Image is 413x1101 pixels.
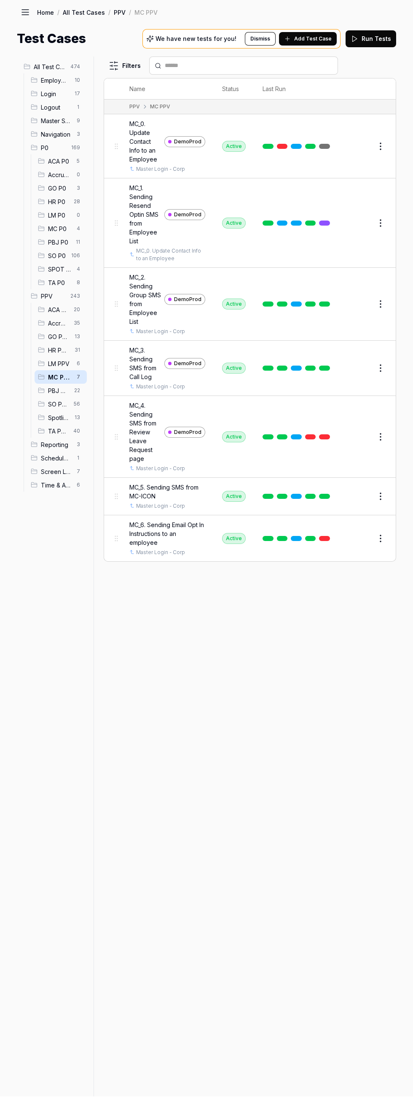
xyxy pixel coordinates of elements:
[27,294,87,307] div: Drag to reorderPPV243
[48,175,72,184] span: Accruals P0
[129,188,161,250] span: MC_1. Sending Resend Optin SMS from Employee List
[129,525,205,552] span: MC_6. Sending Email Opt In Instructions to an employee
[129,350,161,386] span: MC_3. Sending SMS from Call Log
[70,309,83,319] span: 20
[73,471,83,481] span: 7
[73,444,83,454] span: 3
[67,296,83,306] span: 243
[70,431,83,441] span: 40
[294,40,332,47] span: Add Test Case
[136,170,185,178] a: Master Login - Corp
[48,404,69,413] span: SO PPV
[71,390,83,400] span: 22
[72,242,83,252] span: 11
[57,13,59,21] div: /
[27,92,87,105] div: Drag to reorderLogin17
[48,364,72,373] span: LM PPV
[71,93,83,103] span: 17
[71,336,83,346] span: 13
[27,483,87,496] div: Drag to reorderTime & Attendance6
[48,256,66,265] span: SO P0
[48,377,72,386] span: MC PPV
[222,303,246,314] div: Active
[35,159,87,172] div: Drag to reorderACA P05
[129,13,131,21] div: /
[174,364,201,372] span: DemoProd
[73,485,83,495] span: 6
[27,118,87,132] div: Drag to reorderMaster Schedule9
[48,229,72,238] span: MC P0
[48,269,72,278] span: SPOT P0
[41,135,72,143] span: Navigation
[104,482,396,520] tr: MC_5. Sending SMS from MC-ICONMaster Login - CorpActive
[41,148,66,157] span: P0
[73,174,83,184] span: 0
[27,456,87,469] div: Drag to reorderSchedule Optimizer1
[73,107,83,117] span: 1
[27,442,87,456] div: Drag to reorderReporting3
[104,183,396,272] tr: MC_1. Sending Resend Optin SMS from Employee ListDemoProdMC_0. Update Contact Info to an Employee...
[164,214,205,225] a: DemoProd
[104,520,396,566] tr: MC_6. Sending Email Opt In Instructions to an employeeMaster Login - CorpActive
[35,199,87,213] div: Drag to reorderHR P028
[164,363,205,374] a: DemoProd
[41,472,72,481] span: Screen Loads
[174,433,201,441] span: DemoProd
[41,81,70,89] span: Employee Management
[35,253,87,267] div: Drag to reorderSO P0106
[346,35,396,52] button: Run Tests
[136,332,185,340] a: Master Login - Corp
[222,367,246,378] div: Active
[41,445,72,454] span: Reporting
[73,188,83,198] span: 3
[35,226,87,240] div: Drag to reorderMC P04
[108,13,110,21] div: /
[41,94,70,103] span: Login
[73,269,83,279] span: 4
[104,345,396,401] tr: MC_3. Sending SMS from Call LogDemoProdMaster Login - CorpActive
[35,388,87,402] div: Drag to reorderPBJ PPV22
[48,418,70,427] span: Spotlight PPV
[48,323,69,332] span: Accruals PPV
[174,143,201,150] span: DemoProd
[70,201,83,211] span: 28
[174,215,201,223] span: DemoProd
[37,13,54,21] a: Home
[48,215,72,224] span: LM P0
[136,553,185,561] a: Master Login - Corp
[35,280,87,294] div: Drag to reorderTA P08
[129,124,161,168] span: MC_0. Update Contact Info to an Employee
[136,469,185,477] a: Master Login - Corp
[35,429,87,442] div: Drag to reorderTA PPV40
[222,538,246,549] div: Active
[35,172,87,186] div: Drag to reorderAccruals P00
[73,282,83,292] span: 8
[63,13,105,21] a: All Test Cases
[48,242,71,251] span: PBJ P0
[73,458,83,468] span: 1
[136,252,204,267] a: MC_0. Update Contact Info to an Employee
[27,145,87,159] div: Drag to reorderP0169
[35,334,87,348] div: Drag to reorderGO PPV13
[27,132,87,145] div: Drag to reorderNavigation3
[48,202,69,211] span: HR P0
[164,141,205,152] a: DemoProd
[73,363,83,373] span: 6
[35,321,87,334] div: Drag to reorderAccruals PPV35
[129,108,140,115] div: PPV
[73,377,83,387] span: 7
[129,487,205,505] span: MC_5. Sending SMS from MC-ICON
[73,120,83,130] span: 9
[121,83,214,104] th: Name
[73,161,83,171] span: 5
[35,415,87,429] div: Drag to reorderSpotlight PPV13
[48,162,72,170] span: ACA P0
[41,458,72,467] span: Schedule Optimizer
[48,337,70,346] span: GO PPV
[279,37,337,50] button: Add Test Case
[134,13,158,21] div: MC PPV
[35,402,87,415] div: Drag to reorderSO PPV56
[48,310,69,319] span: ACA PPV
[71,417,83,427] span: 13
[48,283,72,292] span: TA P0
